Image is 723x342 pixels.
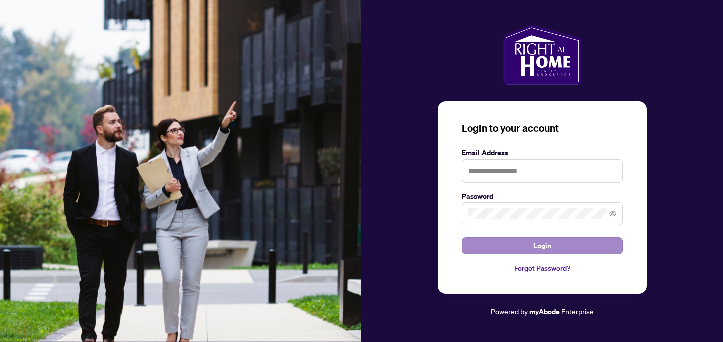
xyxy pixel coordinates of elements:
[609,210,616,217] span: eye-invisible
[462,263,623,274] a: Forgot Password?
[491,307,528,316] span: Powered by
[462,121,623,135] h3: Login to your account
[462,191,623,202] label: Password
[561,307,594,316] span: Enterprise
[533,238,551,254] span: Login
[529,306,560,317] a: myAbode
[462,147,623,158] label: Email Address
[462,237,623,254] button: Login
[503,25,581,85] img: ma-logo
